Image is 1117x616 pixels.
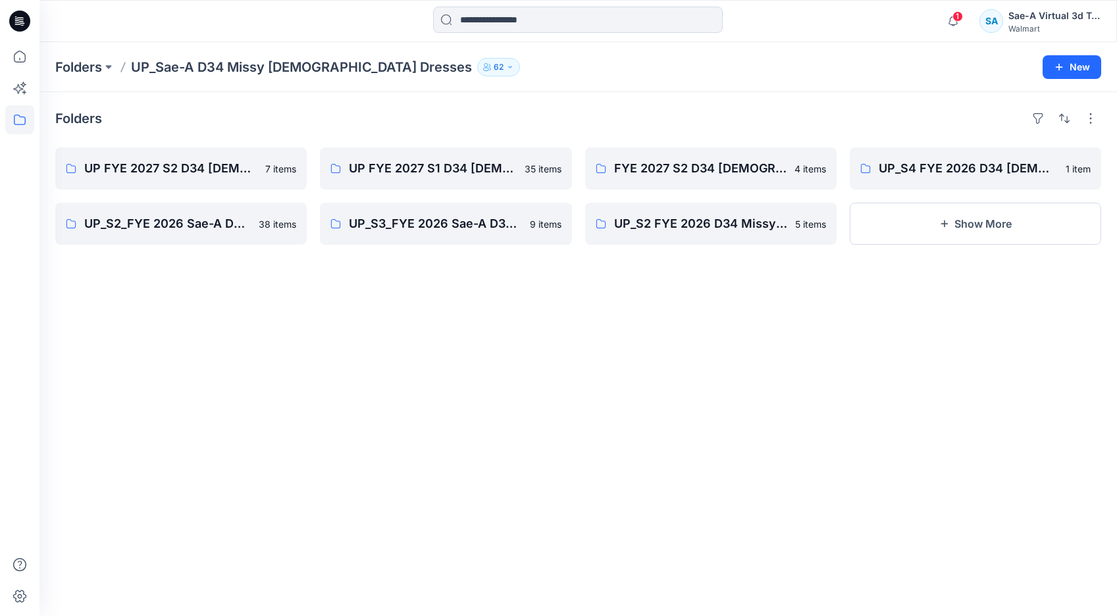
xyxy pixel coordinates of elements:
p: UP FYE 2027 S2 D34 [DEMOGRAPHIC_DATA] Dresses [84,159,257,178]
p: UP FYE 2027 S1 D34 [DEMOGRAPHIC_DATA] Dresses [349,159,516,178]
a: Folders [55,58,102,76]
p: 5 items [795,217,826,231]
div: Walmart [1008,24,1101,34]
p: UP_S2 FYE 2026 D34 Missy Knit Dresses [614,215,787,233]
a: FYE 2027 S2 D34 [DEMOGRAPHIC_DATA] Dresses - Sae-A4 items [585,147,837,190]
p: 35 items [525,162,561,176]
p: 1 item [1066,162,1091,176]
div: SA [979,9,1003,33]
h4: Folders [55,111,102,126]
button: Show More [850,203,1101,245]
p: UP_Sae-A D34 Missy [DEMOGRAPHIC_DATA] Dresses [131,58,472,76]
a: UP FYE 2027 S2 D34 [DEMOGRAPHIC_DATA] Dresses7 items [55,147,307,190]
p: 9 items [530,217,561,231]
p: UP_S2_FYE 2026 Sae-A D34 [DEMOGRAPHIC_DATA] Woven DRESSES [84,215,251,233]
div: Sae-A Virtual 3d Team [1008,8,1101,24]
p: 4 items [794,162,826,176]
a: UP_S4 FYE 2026 D34 [DEMOGRAPHIC_DATA] Dresses1 item [850,147,1101,190]
a: UP_S3_FYE 2026 Sae-A D34 [DEMOGRAPHIC_DATA] Woven DRESSES9 items [320,203,571,245]
p: 62 [494,60,504,74]
a: UP_S2 FYE 2026 D34 Missy Knit Dresses5 items [585,203,837,245]
p: UP_S4 FYE 2026 D34 [DEMOGRAPHIC_DATA] Dresses [879,159,1058,178]
button: New [1043,55,1101,79]
button: 62 [477,58,520,76]
p: 38 items [259,217,296,231]
p: 7 items [265,162,296,176]
a: UP_S2_FYE 2026 Sae-A D34 [DEMOGRAPHIC_DATA] Woven DRESSES38 items [55,203,307,245]
p: UP_S3_FYE 2026 Sae-A D34 [DEMOGRAPHIC_DATA] Woven DRESSES [349,215,521,233]
span: 1 [952,11,963,22]
p: FYE 2027 S2 D34 [DEMOGRAPHIC_DATA] Dresses - Sae-A [614,159,787,178]
a: UP FYE 2027 S1 D34 [DEMOGRAPHIC_DATA] Dresses35 items [320,147,571,190]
